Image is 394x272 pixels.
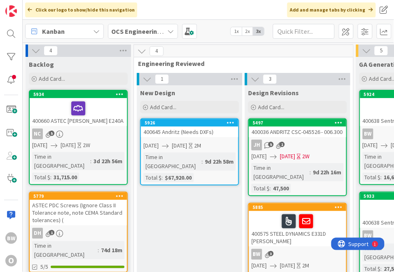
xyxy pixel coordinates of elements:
[49,131,54,136] span: 5
[30,91,127,126] div: 5934400660 ASTEC [PERSON_NAME] E240A
[33,193,127,199] div: 5779
[363,129,373,139] div: BW
[143,173,162,182] div: Total $
[29,60,54,68] span: Backlog
[44,46,58,56] span: 4
[138,59,343,68] span: Engineering Reviewed
[202,157,203,166] span: :
[141,119,238,137] div: 5926400645 Andritz (Needs DXFs)
[40,263,48,271] span: 5/5
[32,241,98,259] div: Time in [GEOGRAPHIC_DATA]
[91,157,124,166] div: 3d 22h 56m
[83,141,90,150] div: 2W
[17,1,38,11] span: Support
[268,251,274,256] span: 3
[32,141,47,150] span: [DATE]
[30,192,127,200] div: 5779
[5,255,17,267] div: O
[141,119,238,127] div: 5926
[163,173,194,182] div: $67,920.00
[249,204,346,211] div: 5885
[253,120,346,126] div: 5497
[25,2,137,17] div: Click our logo to show/hide this navigation
[249,127,346,137] div: 400036 ANDRITZ CSC-045526 - 006.300
[99,246,124,255] div: 74d 18m
[242,27,253,35] span: 2x
[143,152,202,171] div: Time in [GEOGRAPHIC_DATA]
[42,26,65,36] span: Kanban
[249,204,346,246] div: 5885400575 STEEL DYNAMICS E331D [PERSON_NAME]
[30,129,127,139] div: NC
[143,141,159,150] span: [DATE]
[374,46,388,56] span: 5
[258,103,284,111] span: Add Card...
[249,249,346,260] div: BW
[280,152,295,161] span: [DATE]
[140,89,175,97] span: New Design
[30,98,127,126] div: 400660 ASTEC [PERSON_NAME] E240A
[273,24,335,39] input: Quick Filter...
[32,152,90,170] div: Time in [GEOGRAPHIC_DATA]
[251,249,262,260] div: BW
[145,120,238,126] div: 5926
[172,141,187,150] span: [DATE]
[249,211,346,246] div: 400575 STEEL DYNAMICS E331D [PERSON_NAME]
[162,173,163,182] span: :
[150,46,164,56] span: 4
[30,91,127,98] div: 5934
[363,141,378,150] span: [DATE]
[263,74,277,84] span: 3
[30,192,127,225] div: 5779ASTEC PDC Screws (Ignore Class II Tolerance note, note CEMA Standard tolerances) (
[251,261,267,270] span: [DATE]
[310,168,311,177] span: :
[381,173,382,182] span: :
[251,163,310,181] div: Time in [GEOGRAPHIC_DATA]
[251,140,262,150] div: JH
[270,184,271,193] span: :
[155,74,169,84] span: 1
[251,184,270,193] div: Total $
[249,119,346,137] div: 5497400036 ANDRITZ CSC-045526 - 006.300
[150,103,176,111] span: Add Card...
[52,173,79,182] div: 31,715.00
[32,228,43,239] div: DH
[253,204,346,210] div: 5885
[61,141,76,150] span: [DATE]
[39,75,65,82] span: Add Card...
[251,152,267,161] span: [DATE]
[280,261,295,270] span: [DATE]
[271,184,291,193] div: 47,500
[50,173,52,182] span: :
[32,173,50,182] div: Total $
[279,142,285,147] span: 1
[141,127,238,137] div: 400645 Andritz (Needs DXFs)
[49,230,54,235] span: 1
[30,200,127,225] div: ASTEC PDC Screws (Ignore Class II Tolerance note, note CEMA Standard tolerances) (
[30,228,127,239] div: DH
[253,27,264,35] span: 3x
[287,2,376,17] div: Add and manage tabs by clicking
[98,246,99,255] span: :
[363,230,373,241] div: BW
[248,89,299,97] span: Design Revisions
[203,157,236,166] div: 9d 22h 58m
[302,152,310,161] div: 2W
[363,173,381,182] div: Total $
[194,141,201,150] div: 2M
[112,27,199,35] b: OCS Engineering Department
[33,91,127,97] div: 5934
[32,129,43,139] div: NC
[268,142,274,147] span: 5
[249,140,346,150] div: JH
[43,3,45,10] div: 1
[90,157,91,166] span: :
[231,27,242,35] span: 1x
[249,119,346,127] div: 5497
[5,5,17,17] img: Visit kanbanzone.com
[5,232,17,244] div: BW
[302,261,309,270] div: 2M
[311,168,344,177] div: 9d 22h 16m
